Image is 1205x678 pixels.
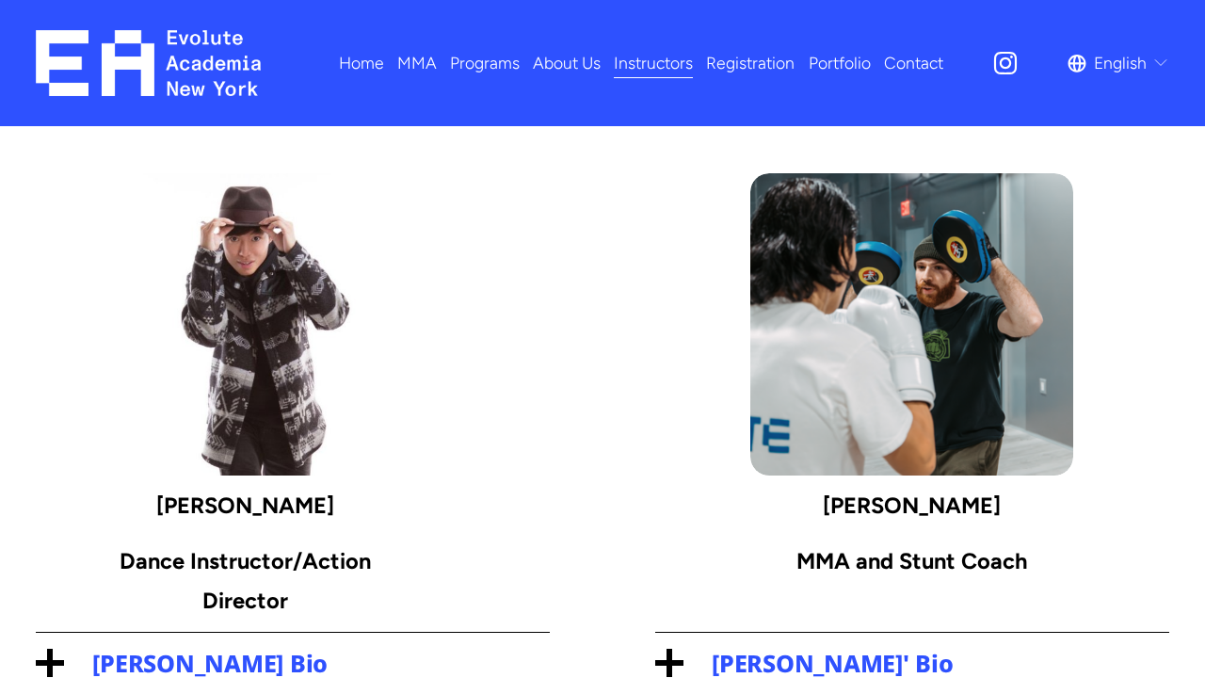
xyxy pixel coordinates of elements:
[884,46,943,79] a: Contact
[614,46,693,79] a: Instructors
[450,46,520,79] a: folder dropdown
[823,492,1001,519] strong: [PERSON_NAME]
[339,46,384,79] a: Home
[706,46,795,79] a: Registration
[450,48,520,78] span: Programs
[991,49,1020,77] a: Instagram
[1094,48,1147,78] span: English
[533,46,601,79] a: About Us
[397,46,437,79] a: folder dropdown
[1068,46,1169,79] div: language picker
[36,30,261,96] img: EA
[156,492,334,519] strong: [PERSON_NAME]
[397,48,437,78] span: MMA
[796,548,1028,574] strong: MMA and Stunt Coach
[809,46,871,79] a: Portfolio
[120,548,377,615] strong: Dance Instructor/Action Director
